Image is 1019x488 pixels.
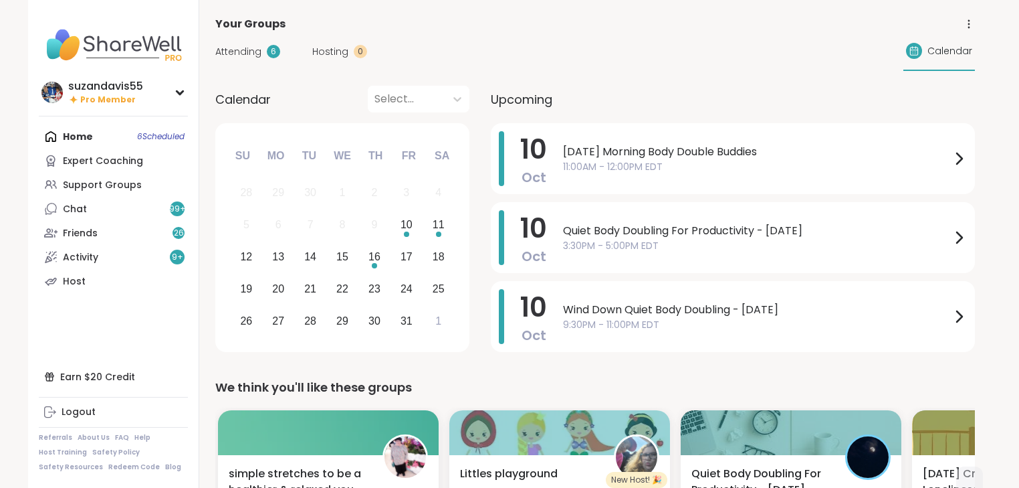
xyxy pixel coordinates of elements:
[360,243,389,272] div: Choose Thursday, October 16th, 2025
[401,280,413,298] div: 24
[433,280,445,298] div: 25
[39,221,188,245] a: Friends26
[39,173,188,197] a: Support Groups
[403,183,409,201] div: 3
[243,216,249,234] div: 5
[63,251,98,264] div: Activity
[927,44,972,58] span: Calendar
[240,248,252,266] div: 12
[39,245,188,269] a: Activity9+
[361,141,390,171] div: Th
[272,248,284,266] div: 13
[272,280,284,298] div: 20
[392,307,421,335] div: Choose Friday, October 31st, 2025
[424,179,453,208] div: Not available Saturday, October 4th, 2025
[460,466,558,482] span: Littles playground
[115,433,129,442] a: FAQ
[368,312,380,330] div: 30
[328,141,357,171] div: We
[39,269,188,293] a: Host
[360,274,389,303] div: Choose Thursday, October 23rd, 2025
[39,463,103,472] a: Safety Resources
[232,211,261,240] div: Not available Sunday, October 5th, 2025
[392,274,421,303] div: Choose Friday, October 24th, 2025
[296,179,325,208] div: Not available Tuesday, September 30th, 2025
[39,365,188,389] div: Earn $20 Credit
[39,149,188,173] a: Expert Coaching
[264,307,293,335] div: Choose Monday, October 27th, 2025
[520,131,547,168] span: 10
[491,90,552,108] span: Upcoming
[435,183,441,201] div: 4
[232,243,261,272] div: Choose Sunday, October 12th, 2025
[520,289,547,326] span: 10
[424,243,453,272] div: Choose Saturday, October 18th, 2025
[336,312,348,330] div: 29
[563,318,951,332] span: 9:30PM - 11:00PM EDT
[78,433,110,442] a: About Us
[371,216,377,234] div: 9
[435,312,441,330] div: 1
[563,302,951,318] span: Wind Down Quiet Body Doubling - [DATE]
[304,183,316,201] div: 30
[134,433,150,442] a: Help
[264,274,293,303] div: Choose Monday, October 20th, 2025
[522,168,546,187] span: Oct
[39,448,87,457] a: Host Training
[394,141,423,171] div: Fr
[174,228,184,239] span: 26
[296,307,325,335] div: Choose Tuesday, October 28th, 2025
[261,141,290,171] div: Mo
[272,312,284,330] div: 27
[39,433,72,442] a: Referrals
[360,211,389,240] div: Not available Thursday, October 9th, 2025
[328,307,357,335] div: Choose Wednesday, October 29th, 2025
[424,274,453,303] div: Choose Saturday, October 25th, 2025
[328,274,357,303] div: Choose Wednesday, October 22nd, 2025
[264,211,293,240] div: Not available Monday, October 6th, 2025
[304,248,316,266] div: 14
[354,45,367,58] div: 0
[296,274,325,303] div: Choose Tuesday, October 21st, 2025
[264,243,293,272] div: Choose Monday, October 13th, 2025
[63,275,86,289] div: Host
[232,179,261,208] div: Not available Sunday, September 28th, 2025
[304,312,316,330] div: 28
[296,211,325,240] div: Not available Tuesday, October 7th, 2025
[39,400,188,424] a: Logout
[563,239,951,253] span: 3:30PM - 5:00PM EDT
[215,16,286,32] span: Your Groups
[401,248,413,266] div: 17
[240,183,252,201] div: 28
[368,280,380,298] div: 23
[433,248,445,266] div: 18
[165,463,181,472] a: Blog
[108,463,160,472] a: Redeem Code
[328,211,357,240] div: Not available Wednesday, October 8th, 2025
[63,155,143,168] div: Expert Coaching
[62,406,96,419] div: Logout
[80,94,136,106] span: Pro Member
[340,183,346,201] div: 1
[68,79,143,94] div: suzandavis55
[563,160,951,174] span: 11:00AM - 12:00PM EDT
[169,204,186,215] span: 99 +
[360,307,389,335] div: Choose Thursday, October 30th, 2025
[340,216,346,234] div: 8
[606,472,667,488] div: New Host! 🎉
[275,216,281,234] div: 6
[433,216,445,234] div: 11
[328,179,357,208] div: Not available Wednesday, October 1st, 2025
[172,252,183,263] span: 9 +
[296,243,325,272] div: Choose Tuesday, October 14th, 2025
[41,82,63,103] img: suzandavis55
[63,203,87,216] div: Chat
[563,144,951,160] span: [DATE] Morning Body Double Buddies
[368,248,380,266] div: 16
[371,183,377,201] div: 2
[272,183,284,201] div: 29
[392,179,421,208] div: Not available Friday, October 3rd, 2025
[215,90,271,108] span: Calendar
[401,312,413,330] div: 31
[308,216,314,234] div: 7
